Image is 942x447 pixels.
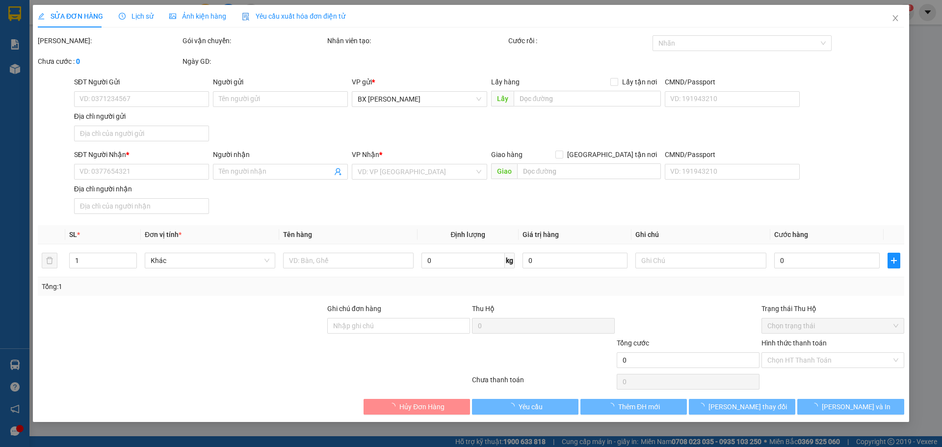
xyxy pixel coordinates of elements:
button: Close [882,5,909,32]
div: CMND/Passport [665,149,800,160]
span: Thu Hộ [472,305,495,313]
span: Giá trị hàng [523,231,559,238]
span: kg [505,253,515,268]
span: Tổng cước [617,339,649,347]
div: 0973088249 [94,42,193,56]
div: 0973023873 [8,44,87,57]
div: Gói vận chuyển: [183,35,325,46]
input: Địa chỉ của người gửi [74,126,209,141]
span: Định lượng [451,231,486,238]
span: clock-circle [119,13,126,20]
button: delete [42,253,57,268]
span: Lấy hàng [491,78,520,86]
span: DĐ: [8,63,23,73]
input: Ghi Chú [636,253,766,268]
span: Nhận: [94,8,117,19]
span: Hủy Đơn Hàng [399,401,445,412]
div: Người nhận [213,149,348,160]
button: Thêm ĐH mới [580,399,687,415]
div: [GEOGRAPHIC_DATA] [94,8,193,30]
th: Ghi chú [632,225,770,244]
span: BXMT [108,56,148,73]
span: plus [888,257,900,264]
span: picture [169,13,176,20]
button: Hủy Đơn Hàng [364,399,470,415]
span: Gửi: [8,9,24,20]
span: Ảnh kiện hàng [169,12,226,20]
div: Chưa thanh toán [471,374,616,392]
label: Hình thức thanh toán [761,339,827,347]
span: [GEOGRAPHIC_DATA] tận nơi [563,149,661,160]
div: BX [PERSON_NAME] [8,8,87,32]
img: icon [242,13,250,21]
span: Yêu cầu [519,401,543,412]
input: Địa chỉ của người nhận [74,198,209,214]
span: DĐ: [94,61,108,72]
span: loading [607,403,618,410]
button: [PERSON_NAME] thay đổi [689,399,795,415]
span: loading [508,403,519,410]
span: close [891,14,899,22]
span: [PERSON_NAME] thay đổi [708,401,787,412]
span: edit [38,13,45,20]
div: Trạng thái Thu Hộ [761,303,904,314]
div: SĐT Người Gửi [74,77,209,87]
label: Ghi chú đơn hàng [327,305,381,313]
div: [PERSON_NAME]: [38,35,181,46]
span: Yêu cầu xuất hóa đơn điện tử [242,12,345,20]
div: CMND/Passport [665,77,800,87]
input: Dọc đường [514,91,661,106]
span: Lấy [491,91,514,106]
span: loading [698,403,708,410]
div: Chưa cước : [38,56,181,67]
span: Lấy tận nơi [618,77,661,87]
input: Ghi chú đơn hàng [327,318,470,334]
b: 0 [76,57,80,65]
button: Yêu cầu [472,399,578,415]
span: Đơn vị tính [145,231,182,238]
div: Địa chỉ người nhận [74,184,209,194]
span: loading [811,403,822,410]
span: BX Cao Lãnh [358,92,481,106]
span: Khác [151,253,269,268]
div: ANH TRỌN [94,30,193,42]
div: CÔ TƯ [8,32,87,44]
div: Người gửi [213,77,348,87]
span: SỬA ĐƠN HÀNG [38,12,103,20]
div: Cước rồi : [508,35,651,46]
button: [PERSON_NAME] và In [798,399,904,415]
span: Tên hàng [283,231,312,238]
span: Thêm ĐH mới [618,401,660,412]
div: Tổng: 1 [42,281,364,292]
span: Giao hàng [491,151,523,158]
input: Dọc đường [517,163,661,179]
div: SĐT Người Nhận [74,149,209,160]
div: VP gửi [352,77,487,87]
span: SL [69,231,77,238]
span: Cước hàng [774,231,808,238]
div: Nhân viên tạo: [327,35,506,46]
div: Ngày GD: [183,56,325,67]
span: user-add [335,168,342,176]
span: VP Nhận [352,151,380,158]
span: GIỌT ĐẮNG [8,57,55,92]
span: Chọn trạng thái [767,318,898,333]
span: loading [389,403,399,410]
div: Địa chỉ người gửi [74,111,209,122]
button: plus [888,253,900,268]
span: [PERSON_NAME] và In [822,401,890,412]
span: Giao [491,163,517,179]
input: VD: Bàn, Ghế [283,253,414,268]
span: Lịch sử [119,12,154,20]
